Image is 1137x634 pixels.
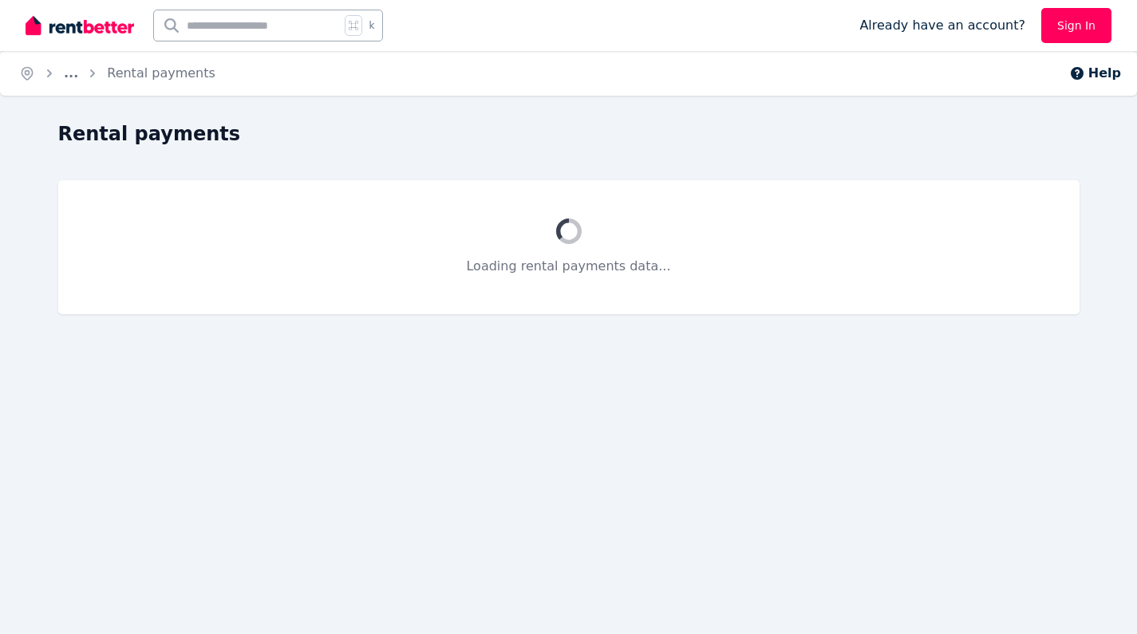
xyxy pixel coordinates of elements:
[369,19,374,32] span: k
[97,257,1041,276] p: Loading rental payments data...
[1041,8,1111,43] a: Sign In
[107,65,215,81] a: Rental payments
[859,16,1025,35] span: Already have an account?
[1069,64,1121,83] button: Help
[26,14,134,37] img: RentBetter
[64,65,78,81] a: ...
[58,121,241,147] h1: Rental payments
